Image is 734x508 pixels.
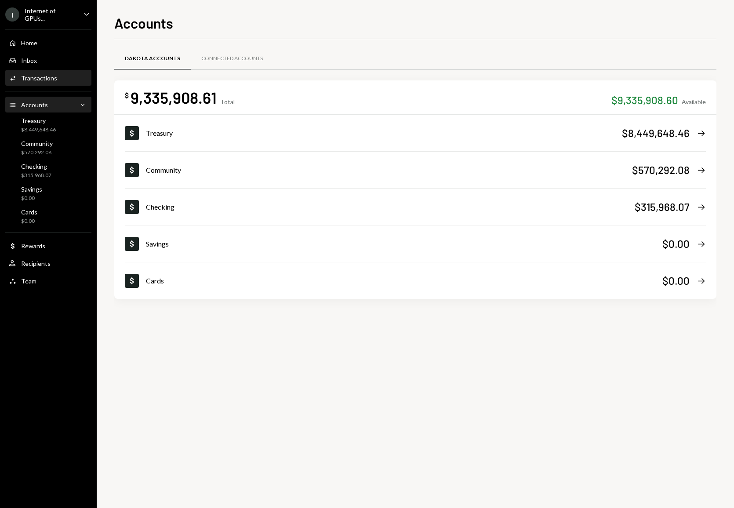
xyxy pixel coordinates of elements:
[146,165,632,175] div: Community
[131,87,217,107] div: 9,335,908.61
[21,126,56,134] div: $8,449,648.46
[201,55,263,62] div: Connected Accounts
[114,14,173,32] h1: Accounts
[191,48,273,70] a: Connected Accounts
[5,7,19,22] div: I
[220,98,235,105] div: Total
[662,236,690,251] div: $0.00
[5,97,91,112] a: Accounts
[682,98,706,105] div: Available
[21,218,37,225] div: $0.00
[125,262,706,299] a: Cards$0.00
[21,74,57,82] div: Transactions
[21,140,53,147] div: Community
[611,93,678,107] div: $9,335,908.60
[146,202,635,212] div: Checking
[632,163,690,177] div: $570,292.08
[21,185,42,193] div: Savings
[114,48,191,70] a: Dakota Accounts
[5,114,91,135] a: Treasury$8,449,648.46
[146,276,662,286] div: Cards
[5,273,91,289] a: Team
[125,225,706,262] a: Savings$0.00
[146,128,622,138] div: Treasury
[21,163,51,170] div: Checking
[146,239,662,249] div: Savings
[5,52,91,68] a: Inbox
[5,160,91,181] a: Checking$315,968.07
[21,195,42,202] div: $0.00
[5,183,91,204] a: Savings$0.00
[21,39,37,47] div: Home
[125,152,706,188] a: Community$570,292.08
[662,273,690,288] div: $0.00
[21,208,37,216] div: Cards
[21,149,53,156] div: $570,292.08
[635,200,690,214] div: $315,968.07
[622,126,690,140] div: $8,449,648.46
[5,70,91,86] a: Transactions
[5,238,91,254] a: Rewards
[21,172,51,179] div: $315,968.07
[125,115,706,151] a: Treasury$8,449,648.46
[21,117,56,124] div: Treasury
[21,277,36,285] div: Team
[5,206,91,227] a: Cards$0.00
[21,101,48,109] div: Accounts
[5,137,91,158] a: Community$570,292.08
[21,57,37,64] div: Inbox
[125,91,129,100] div: $
[21,242,45,250] div: Rewards
[125,189,706,225] a: Checking$315,968.07
[25,7,76,22] div: Internet of GPUs...
[5,35,91,51] a: Home
[125,55,180,62] div: Dakota Accounts
[5,255,91,271] a: Recipients
[21,260,51,267] div: Recipients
